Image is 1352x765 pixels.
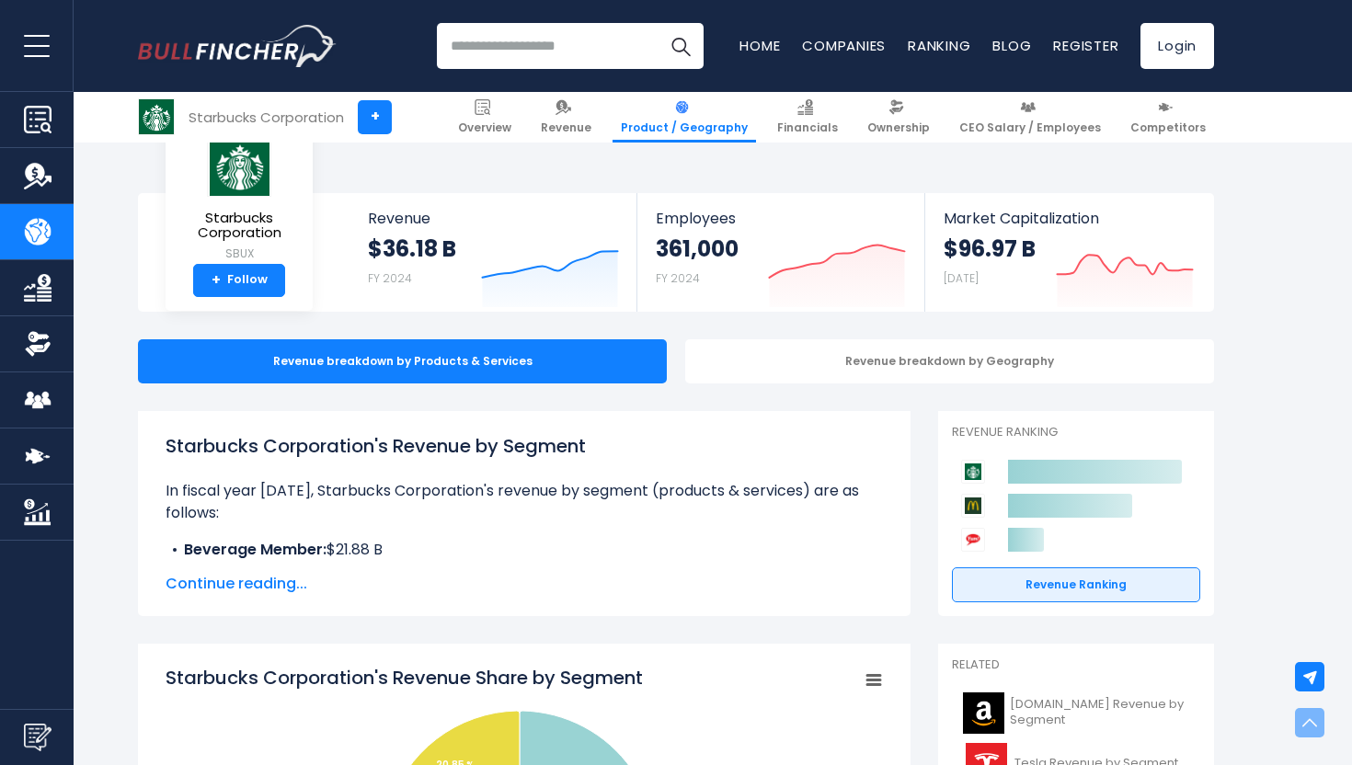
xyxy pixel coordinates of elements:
strong: 361,000 [656,234,739,263]
a: Register [1053,36,1118,55]
a: Revenue Ranking [952,567,1200,602]
strong: + [212,272,221,289]
div: Starbucks Corporation [189,107,344,128]
a: CEO Salary / Employees [951,92,1109,143]
span: Employees [656,210,905,227]
a: Ownership [859,92,938,143]
button: Search [658,23,704,69]
a: Revenue [533,92,600,143]
a: Competitors [1122,92,1214,143]
a: Overview [450,92,520,143]
a: +Follow [193,264,285,297]
span: Product / Geography [621,120,748,135]
a: Home [739,36,780,55]
li: $21.88 B [166,539,883,561]
a: + [358,100,392,134]
b: Beverage Member: [184,539,327,560]
h1: Starbucks Corporation's Revenue by Segment [166,432,883,460]
img: McDonald's Corporation competitors logo [961,494,985,518]
span: Overview [458,120,511,135]
a: Employees 361,000 FY 2024 [637,193,923,312]
p: Related [952,657,1200,673]
a: Ranking [908,36,970,55]
img: Bullfincher logo [138,25,337,67]
span: CEO Salary / Employees [959,120,1101,135]
span: Financials [777,120,838,135]
a: Login [1140,23,1214,69]
img: Ownership [24,330,52,358]
span: Revenue [541,120,591,135]
div: Revenue breakdown by Products & Services [138,339,667,383]
a: Go to homepage [138,25,336,67]
a: Blog [992,36,1031,55]
span: Competitors [1130,120,1206,135]
span: Continue reading... [166,573,883,595]
span: Market Capitalization [944,210,1194,227]
p: Revenue Ranking [952,425,1200,440]
strong: $96.97 B [944,234,1036,263]
div: Revenue breakdown by Geography [685,339,1214,383]
strong: $36.18 B [368,234,456,263]
img: Starbucks Corporation competitors logo [961,460,985,484]
small: SBUX [180,245,298,262]
a: Market Capitalization $96.97 B [DATE] [925,193,1212,312]
img: SBUX logo [139,99,174,134]
span: Starbucks Corporation [180,211,298,241]
small: [DATE] [944,270,979,286]
p: In fiscal year [DATE], Starbucks Corporation's revenue by segment (products & services) are as fo... [166,480,883,524]
img: SBUX logo [207,135,271,197]
span: [DOMAIN_NAME] Revenue by Segment [1010,697,1189,728]
img: AMZN logo [963,692,1004,734]
a: [DOMAIN_NAME] Revenue by Segment [952,688,1200,738]
span: Revenue [368,210,619,227]
tspan: Starbucks Corporation's Revenue Share by Segment [166,665,643,691]
small: FY 2024 [656,270,700,286]
img: Yum! Brands competitors logo [961,528,985,552]
small: FY 2024 [368,270,412,286]
span: Ownership [867,120,930,135]
a: Revenue $36.18 B FY 2024 [349,193,637,312]
a: Financials [769,92,846,143]
a: Starbucks Corporation SBUX [179,134,299,264]
a: Companies [802,36,886,55]
a: Product / Geography [613,92,756,143]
